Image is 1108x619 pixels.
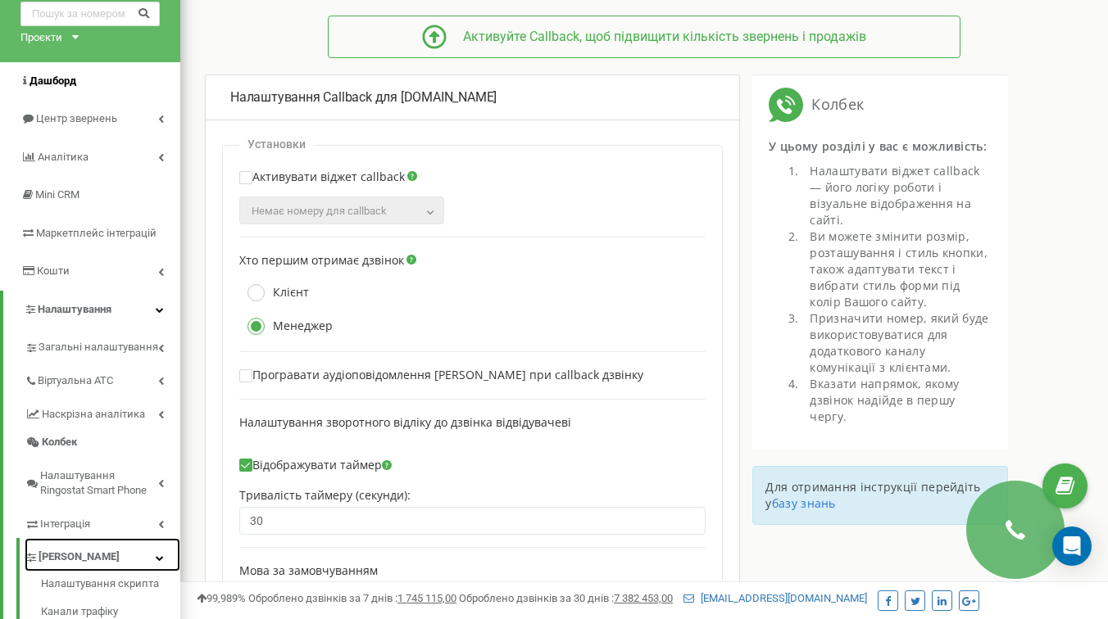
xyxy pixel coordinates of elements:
[197,592,246,604] span: 99,989%
[459,592,673,604] span: Оброблено дзвінків за 30 днів :
[239,254,404,268] label: Хто першим отримає дзвінок
[37,264,70,277] span: Кошти
[801,163,992,228] li: Налаштувати віджет callback — його логіку роботи і візуальне відображення на сайті.
[769,138,992,163] div: У цьому розділі у вас є можливість:
[683,592,867,604] a: [EMAIL_ADDRESS][DOMAIN_NAME]
[239,564,378,578] label: Мова за замовчуванням
[801,376,992,425] li: Вказати напрямок, якому дзвінок надійде в першу чергу.
[252,205,387,217] span: Немає номеру для callback
[239,170,405,192] label: Активувати віджет callback
[25,328,180,362] a: Загальні налаштування
[41,576,180,596] a: Налаштування скрипта
[25,428,180,457] a: Колбек
[36,227,157,239] span: Маркетплейс інтеграцій
[772,495,836,511] a: базу знань
[39,340,158,355] span: Загальні налаштування
[38,303,111,315] span: Налаштування
[25,395,180,429] a: Наскрізна аналітика
[239,368,643,382] label: Програвати аудіоповідомлення [PERSON_NAME] при callback дзвінку
[40,468,158,499] span: Налаштування Ringostat Smart Phone
[614,592,673,604] u: 7 382 453,00
[239,318,333,335] label: Менеджер
[248,592,456,604] span: Оброблено дзвінків за 7 днів :
[36,112,117,124] span: Центр звернень
[801,310,992,376] li: Призначити номер, який буде використовуватися для додаткового каналу комунікації з клієнтами.
[3,291,180,329] a: Налаштування
[239,284,309,301] label: Клієнт
[801,228,992,310] li: Ви можете змінити розмір, розташування і стиль кнопки, також адаптувати текст і вибрати стиль фор...
[38,151,89,163] span: Аналiтика
[230,88,715,107] div: Налаштування Callback для [DOMAIN_NAME]
[40,517,90,532] span: Інтеграція
[20,30,62,46] div: Проєкти
[239,507,706,535] input: Тривалість таймеру (секунди)
[239,416,571,430] label: Налаштування зворотного відліку до дзвінка відвідувачеві
[25,538,180,572] a: [PERSON_NAME]
[765,479,995,512] p: Для отримання інструкції перейдіть у
[25,457,180,505] a: Налаштування Ringostat Smart Phone
[447,28,866,47] div: Активуйте Callback, щоб підвищити кількість звернень і продажів
[397,592,456,604] u: 1 745 115,00
[30,75,76,87] span: Дашборд
[42,435,77,450] span: Колбек
[42,407,145,422] span: Наскрізна аналітика
[25,362,180,395] a: Віртуальна АТС
[20,2,160,26] input: Пошук за номером
[247,138,306,151] p: Установки
[239,459,392,472] label: Відображувати таймер
[239,489,411,503] label: Тривалість таймеру (секунди):
[35,188,79,201] span: Mini CRM
[38,373,113,389] span: Віртуальна АТС
[803,94,864,115] span: Колбек
[1052,526,1092,566] div: Open Intercom Messenger
[25,505,180,539] a: Інтеграція
[39,549,120,565] span: [PERSON_NAME]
